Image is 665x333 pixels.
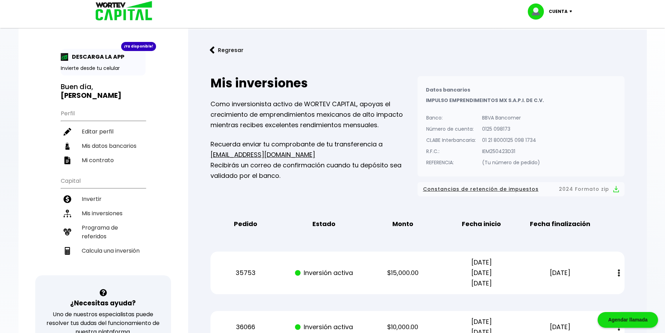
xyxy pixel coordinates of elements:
p: $10,000.00 [370,322,436,332]
h2: Mis inversiones [210,76,418,90]
img: app-icon [61,53,68,61]
span: Constancias de retención de impuestos [423,185,539,194]
b: Pedido [234,219,257,229]
img: profile-image [528,3,549,20]
p: Cuenta [549,6,568,17]
img: invertir-icon.b3b967d7.svg [64,195,71,203]
img: icon-down [568,10,577,13]
ul: Capital [61,173,146,275]
a: Calcula una inversión [61,244,146,258]
b: Monto [392,219,413,229]
div: ¡Ya disponible! [121,42,156,51]
img: inversiones-icon.6695dc30.svg [64,210,71,217]
p: BBVA Bancomer [482,113,540,123]
div: Agendar llamada [598,312,658,328]
p: CLABE Interbancaria: [426,135,476,145]
p: IEM250423D31 [482,146,540,157]
a: Invertir [61,192,146,206]
p: Inversión activa [291,268,357,278]
p: Como inversionista activo de WORTEV CAPITAL, apoyas el crecimiento de emprendimientos mexicanos d... [210,99,418,130]
b: Datos bancarios [426,86,470,93]
p: [DATE] [527,268,593,278]
h3: Buen día, [61,82,146,100]
p: $15,000.00 [370,268,436,278]
a: Mi contrato [61,153,146,167]
p: Número de cuenta: [426,124,476,134]
ul: Perfil [61,106,146,167]
p: 35753 [212,268,279,278]
button: Regresar [199,41,254,59]
a: Programa de referidos [61,220,146,244]
h3: ¿Necesitas ayuda? [70,298,136,308]
button: Constancias de retención de impuestos2024 Formato zip [423,185,619,194]
b: [PERSON_NAME] [61,91,121,100]
a: flecha izquierdaRegresar [199,41,636,59]
p: Invierte desde tu celular [61,65,146,72]
b: Estado [312,219,335,229]
img: calculadora-icon.17d418c4.svg [64,247,71,255]
img: flecha izquierda [210,46,215,54]
b: Fecha finalización [530,219,590,229]
p: 01 21 8000125 098 1734 [482,135,540,145]
p: Recuerda enviar tu comprobante de tu transferencia a Recibirás un correo de confirmación cuando t... [210,139,418,181]
p: (Tu número de pedido) [482,157,540,168]
img: contrato-icon.f2db500c.svg [64,157,71,164]
p: 36066 [212,322,279,332]
p: REFERENCIA: [426,157,476,168]
a: [EMAIL_ADDRESS][DOMAIN_NAME] [210,150,315,159]
img: editar-icon.952d3147.svg [64,128,71,136]
a: Mis inversiones [61,206,146,220]
p: [DATE] [527,322,593,332]
img: recomiendanos-icon.9b8e9327.svg [64,228,71,236]
p: 0125 098173 [482,124,540,134]
p: DESCARGA LA APP [68,52,124,61]
p: [DATE] [DATE] [DATE] [448,257,515,289]
p: Banco: [426,113,476,123]
img: datos-icon.10cf9172.svg [64,142,71,150]
b: Fecha inicio [462,219,501,229]
a: Mis datos bancarios [61,139,146,153]
b: IMPULSO EMPRENDIMEINTOS MX S.A.P.I. DE C.V. [426,97,544,104]
a: Editar perfil [61,124,146,139]
p: Inversión activa [291,322,357,332]
p: R.F.C.: [426,146,476,157]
